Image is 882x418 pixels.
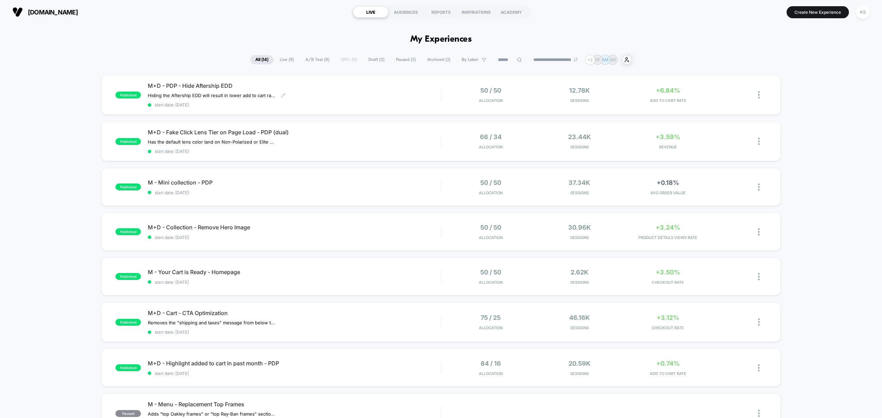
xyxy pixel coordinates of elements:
img: close [758,273,760,280]
span: All ( 14 ) [250,55,274,64]
span: PRODUCT DETAILS VIEWS RATE [625,235,710,240]
span: 23.44k [568,133,591,140]
span: M+D - Collection - Remove Hero Image [148,224,441,231]
span: start date: [DATE] [148,102,441,107]
span: +3.12% [657,314,679,321]
span: 46.16k [569,314,590,321]
span: Sessions [537,98,622,103]
img: close [758,364,760,372]
span: Allocation [479,190,503,195]
span: 50 / 50 [480,87,501,94]
span: 75 / 25 [481,314,501,321]
img: close [758,91,760,98]
span: start date: [DATE] [148,190,441,195]
span: +3.59% [656,133,680,140]
button: [DOMAIN_NAME] [10,7,80,18]
span: By Label [462,57,478,62]
span: 50 / 50 [480,269,501,276]
span: 50 / 50 [480,179,501,186]
span: published [115,184,141,190]
span: Allocation [479,98,503,103]
span: Sessions [537,280,622,285]
div: INSPIRATIONS [459,7,494,18]
button: Create New Experience [787,6,849,18]
div: ACADEMY [494,7,529,18]
span: 50 / 50 [480,224,501,231]
img: close [758,318,760,326]
img: close [758,228,760,236]
span: 12.78k [569,87,590,94]
span: Adds "top Oakley frames" or "top Ray-Ban frames" section to replacement lenses for Oakley and Ray... [148,411,276,417]
span: start date: [DATE] [148,371,441,376]
p: AM [602,57,608,62]
span: 30.96k [568,224,591,231]
span: 2.62k [571,269,588,276]
span: published [115,228,141,235]
img: close [758,410,760,417]
span: M+D - Highlight added to cart in past month - PDP [148,360,441,367]
span: Allocation [479,280,503,285]
span: M+D - Cart - CTA Optimization [148,310,441,316]
span: Sessions [537,325,622,330]
div: KS [856,6,870,19]
p: EF [595,57,600,62]
span: REVENUE [625,145,710,149]
span: ADD TO CART RATE [625,98,710,103]
span: published [115,92,141,98]
span: Live ( 8 ) [275,55,299,64]
span: Sessions [537,145,622,149]
div: AUDIENCES [388,7,423,18]
span: +0.18% [657,179,679,186]
h1: My Experiences [410,34,472,44]
span: Hiding the Aftership EDD will result in lower add to cart rate and conversion rate [148,93,276,98]
button: KS [854,5,872,19]
span: Archived ( 2 ) [422,55,455,64]
span: published [115,364,141,371]
span: Has the default lens color land on Non-Polarized or Elite Polarized to see if that performs bette... [148,139,276,145]
span: Paused ( 3 ) [391,55,421,64]
span: start date: [DATE] [148,149,441,154]
span: M+D - PDP - Hide Aftership EDD [148,82,441,89]
span: start date: [DATE] [148,330,441,335]
div: + 2 [585,55,595,65]
span: M - Mini collection - PDP [148,179,441,186]
img: end [574,58,578,62]
div: REPORTS [423,7,459,18]
span: Allocation [479,145,503,149]
img: close [758,138,760,145]
div: LIVE [353,7,388,18]
span: Allocation [479,371,503,376]
span: 20.59k [568,360,591,367]
span: +0.74% [656,360,680,367]
span: A/B Test ( 8 ) [300,55,335,64]
span: +3.50% [656,269,680,276]
span: paused [115,410,141,417]
span: Draft ( 3 ) [363,55,390,64]
span: published [115,319,141,326]
span: start date: [DATE] [148,280,441,285]
span: Allocation [479,235,503,240]
span: +6.84% [656,87,680,94]
span: CHECKOUT RATE [625,325,710,330]
span: 37.34k [568,179,590,186]
span: M - Menu - Replacement Top Frames [148,401,441,408]
span: CHECKOUT RATE [625,280,710,285]
span: Removes the "shipping and taxes" message from below the CTA and replaces it with message about re... [148,320,276,325]
span: M+D - Fake Click Lens Tier on Page Load - PDP (dual) [148,129,441,136]
span: published [115,273,141,280]
span: +3.24% [656,224,680,231]
p: MD [609,57,616,62]
span: 84 / 16 [481,360,501,367]
img: close [758,184,760,191]
span: Sessions [537,190,622,195]
span: start date: [DATE] [148,235,441,240]
span: AVG ORDER VALUE [625,190,710,195]
span: Sessions [537,235,622,240]
img: Visually logo [12,7,23,17]
span: Sessions [537,371,622,376]
span: M - Your Cart is Ready - Homepage [148,269,441,275]
span: [DOMAIN_NAME] [28,9,78,16]
span: ADD TO CART RATE [625,371,710,376]
span: published [115,138,141,145]
span: 66 / 34 [480,133,502,140]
